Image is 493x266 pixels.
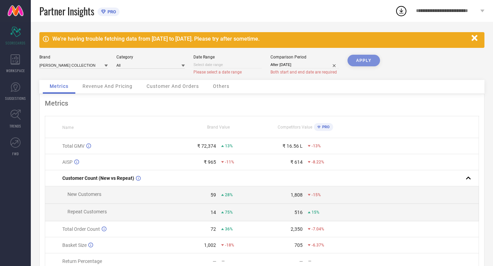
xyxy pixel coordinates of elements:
div: ₹ 614 [290,159,303,165]
span: Customer Count (New vs Repeat) [62,175,134,181]
div: Comparison Period [270,55,339,59]
span: Customer And Orders [147,83,199,89]
div: 14 [211,210,216,215]
span: PRO [320,125,330,129]
span: WORKSPACE [6,68,25,73]
span: Total Order Count [62,226,100,232]
div: 2,350 [291,226,303,232]
span: -8.22% [312,160,324,164]
input: Select date range [193,61,262,68]
div: Brand [39,55,108,59]
span: SCORECARDS [5,40,26,45]
span: -18% [225,243,234,248]
span: 75% [225,210,233,215]
span: 28% [225,192,233,197]
span: Revenue And Pricing [83,83,132,89]
div: Date Range [193,55,262,59]
span: -11% [225,160,234,164]
div: — [222,259,262,264]
div: ₹ 16.56 L [282,143,303,149]
span: Metrics [50,83,68,89]
span: FWD [12,151,19,156]
span: -15% [312,192,321,197]
span: Basket Size [62,242,87,248]
span: 15% [312,210,319,215]
span: Return Percentage [62,258,102,264]
div: ₹ 965 [204,159,216,165]
div: Category [116,55,185,59]
input: Select comparison period [270,61,339,68]
div: 516 [294,210,303,215]
span: New Customers [67,191,101,197]
div: We're having trouble fetching data from [DATE] to [DATE]. Please try after sometime. [52,36,468,42]
span: AISP [62,159,73,165]
div: ₹ 72,374 [197,143,216,149]
span: Please select a date range [193,70,242,75]
span: PRO [106,9,116,14]
div: — [213,258,216,264]
span: Competitors Value [278,125,312,130]
div: 72 [211,226,216,232]
div: — [299,258,303,264]
div: 1,002 [204,242,216,248]
div: Metrics [45,99,479,107]
span: 36% [225,227,233,231]
span: Both start and end date are required [270,70,337,75]
span: Others [213,83,229,89]
div: — [308,259,348,264]
div: Open download list [395,5,407,17]
div: 1,808 [291,192,303,198]
span: -7.04% [312,227,324,231]
span: Total GMV [62,143,85,149]
span: Repeat Customers [67,209,107,214]
div: 705 [294,242,303,248]
span: Partner Insights [39,4,94,18]
span: -6.37% [312,243,324,248]
span: 13% [225,144,233,148]
div: 59 [211,192,216,198]
span: SUGGESTIONS [5,96,26,101]
span: Brand Value [207,125,230,130]
span: -13% [312,144,321,148]
span: Name [62,125,74,130]
span: TRENDS [10,123,21,129]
